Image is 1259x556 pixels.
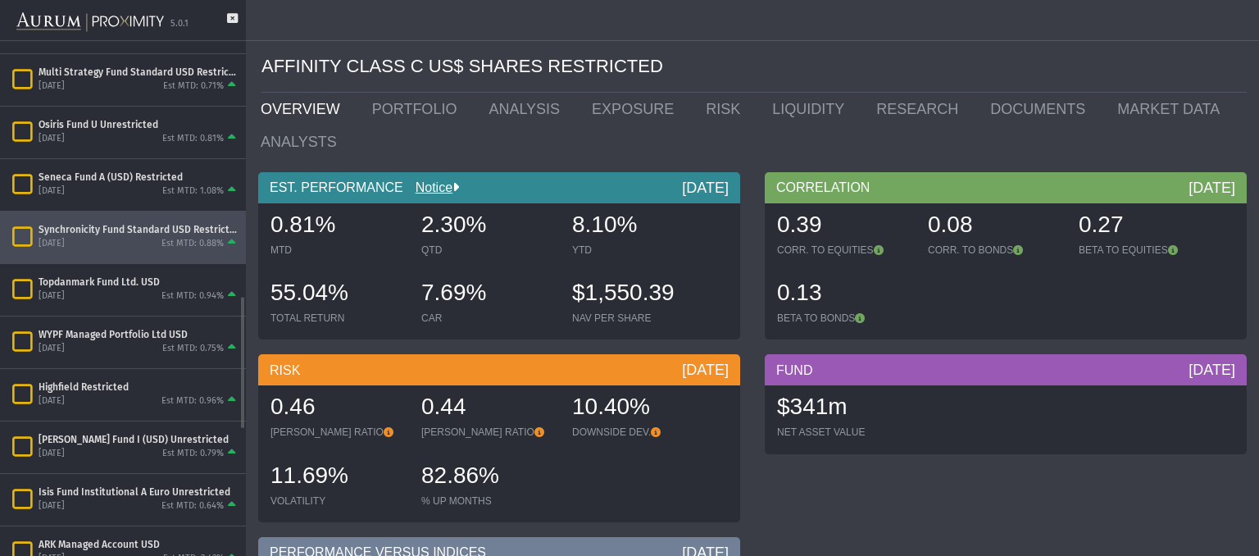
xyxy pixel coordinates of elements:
div: Multi Strategy Fund Standard USD Restricted [39,66,239,79]
div: Est MTD: 0.94% [161,290,224,303]
div: Highfield Restricted [39,381,239,394]
div: CORR. TO EQUITIES [777,244,911,257]
div: CAR [421,312,556,325]
div: [DATE] [39,133,65,145]
a: Notice [403,180,452,194]
div: Seneca Fund A (USD) Restricted [39,171,239,184]
div: AFFINITY CLASS C US$ SHARES RESTRICTED [261,41,1247,93]
a: LIQUIDITY [760,93,864,125]
div: Est MTD: 0.79% [162,448,224,460]
a: RESEARCH [864,93,978,125]
div: Est MTD: 0.81% [162,133,224,145]
div: TOTAL RETURN [270,312,405,325]
div: 8.10% [572,209,707,244]
div: 0.44 [421,391,556,426]
span: 2.30% [421,212,486,237]
div: EST. PERFORMANCE [258,172,740,203]
div: [DATE] [39,448,65,460]
div: [DATE] [39,80,65,93]
div: % UP MONTHS [421,494,556,508]
a: OVERVIEW [248,93,360,125]
div: Topdanmark Fund Ltd. USD [39,276,239,289]
div: [DATE] [39,395,65,408]
a: RISK [693,93,760,125]
div: VOLATILITY [270,494,405,508]
a: DOCUMENTS [978,93,1105,125]
div: [DATE] [39,343,65,355]
div: FUND [765,354,1247,385]
div: [DATE] [39,238,65,250]
div: Synchronicity Fund Standard USD Restricted [39,223,239,236]
div: BETA TO BONDS [777,312,911,325]
div: Est MTD: 0.64% [161,500,224,513]
div: RISK [258,354,740,385]
div: Notice [403,179,459,197]
div: WYPF Managed Portfolio Ltd USD [39,328,239,341]
a: MARKET DATA [1105,93,1239,125]
div: 11.69% [270,460,405,494]
div: 82.86% [421,460,556,494]
div: 55.04% [270,277,405,312]
div: $1,550.39 [572,277,707,312]
div: $341m [777,391,911,426]
div: [DATE] [1189,360,1235,380]
div: 0.08 [928,209,1062,244]
div: [DATE] [1189,178,1235,198]
div: [PERSON_NAME] Fund I (USD) Unrestricted [39,433,239,446]
div: 5.0.1 [170,18,189,30]
div: [PERSON_NAME] RATIO [270,426,405,439]
div: YTD [572,244,707,257]
div: Est MTD: 0.75% [162,343,224,355]
div: Isis Fund Institutional A Euro Unrestricted [39,485,239,499]
div: BETA TO EQUITIES [1079,244,1213,257]
div: [DATE] [39,185,65,198]
div: Est MTD: 0.71% [163,80,224,93]
div: [DATE] [39,290,65,303]
div: Est MTD: 0.96% [161,395,224,408]
div: 0.27 [1079,209,1213,244]
div: [PERSON_NAME] RATIO [421,426,556,439]
a: ANALYSTS [248,125,357,158]
a: ANALYSIS [476,93,580,125]
div: MTD [270,244,405,257]
a: EXPOSURE [580,93,693,125]
div: Est MTD: 1.08% [162,185,224,198]
div: 0.13 [777,277,911,312]
div: [DATE] [39,500,65,513]
div: DOWNSIDE DEV. [572,426,707,439]
span: 0.39 [777,212,822,237]
div: NET ASSET VALUE [777,426,911,439]
div: QTD [421,244,556,257]
div: Osiris Fund U Unrestricted [39,118,239,131]
img: Aurum-Proximity%20white.svg [16,4,164,40]
div: CORRELATION [765,172,1247,203]
div: NAV PER SHARE [572,312,707,325]
span: 0.81% [270,212,335,237]
div: Est MTD: 0.88% [161,238,224,250]
div: 10.40% [572,391,707,426]
div: 0.46 [270,391,405,426]
div: CORR. TO BONDS [928,244,1062,257]
div: ARK Managed Account USD [39,538,239,551]
div: [DATE] [682,178,729,198]
div: 7.69% [421,277,556,312]
div: [DATE] [682,360,729,380]
a: PORTFOLIO [360,93,477,125]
